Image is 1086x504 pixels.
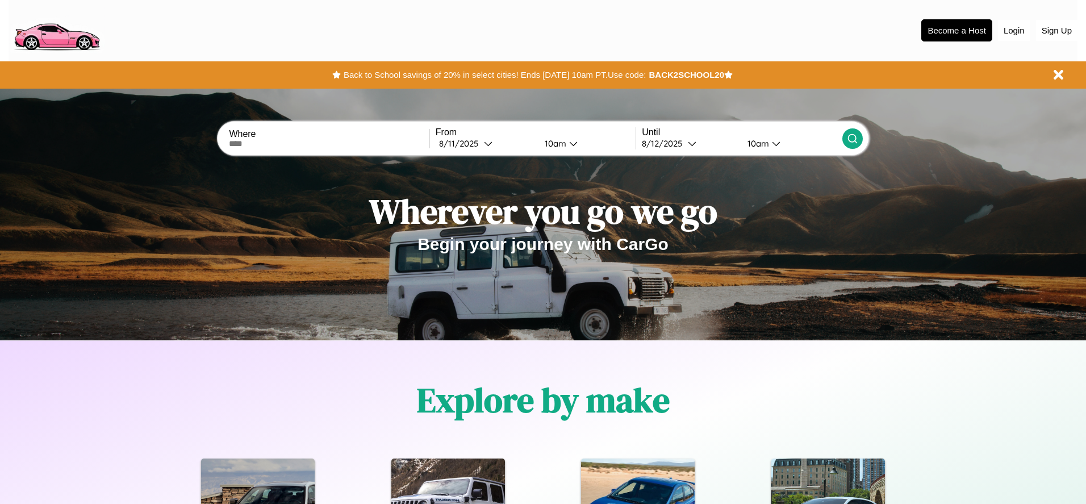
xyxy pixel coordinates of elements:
div: 10am [539,138,569,149]
label: From [436,127,636,138]
div: 10am [742,138,772,149]
label: Where [229,129,429,139]
b: BACK2SCHOOL20 [649,70,724,80]
button: 10am [536,138,636,149]
button: Back to School savings of 20% in select cities! Ends [DATE] 10am PT.Use code: [341,67,649,83]
button: 8/11/2025 [436,138,536,149]
button: 10am [738,138,842,149]
h1: Explore by make [417,377,670,423]
img: logo [9,6,105,53]
button: Become a Host [921,19,992,41]
div: 8 / 12 / 2025 [642,138,688,149]
label: Until [642,127,842,138]
button: Sign Up [1036,20,1077,41]
div: 8 / 11 / 2025 [439,138,484,149]
button: Login [998,20,1030,41]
